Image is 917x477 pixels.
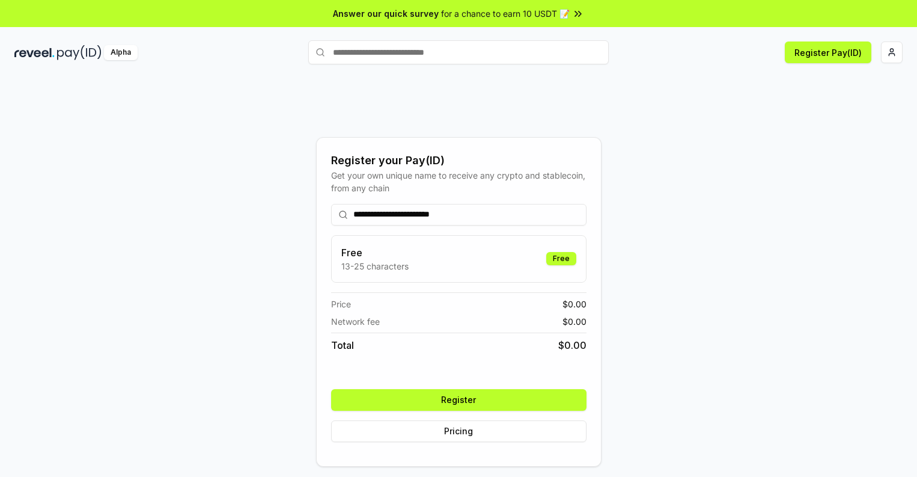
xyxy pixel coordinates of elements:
[104,45,138,60] div: Alpha
[785,42,871,63] button: Register Pay(ID)
[441,7,570,20] span: for a chance to earn 10 USDT 📝
[331,298,351,310] span: Price
[562,315,586,328] span: $ 0.00
[331,389,586,411] button: Register
[331,315,380,328] span: Network fee
[331,152,586,169] div: Register your Pay(ID)
[558,338,586,352] span: $ 0.00
[333,7,439,20] span: Answer our quick survey
[341,260,409,272] p: 13-25 characters
[331,169,586,194] div: Get your own unique name to receive any crypto and stablecoin, from any chain
[57,45,102,60] img: pay_id
[331,338,354,352] span: Total
[562,298,586,310] span: $ 0.00
[331,420,586,442] button: Pricing
[341,245,409,260] h3: Free
[14,45,55,60] img: reveel_dark
[546,252,576,265] div: Free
